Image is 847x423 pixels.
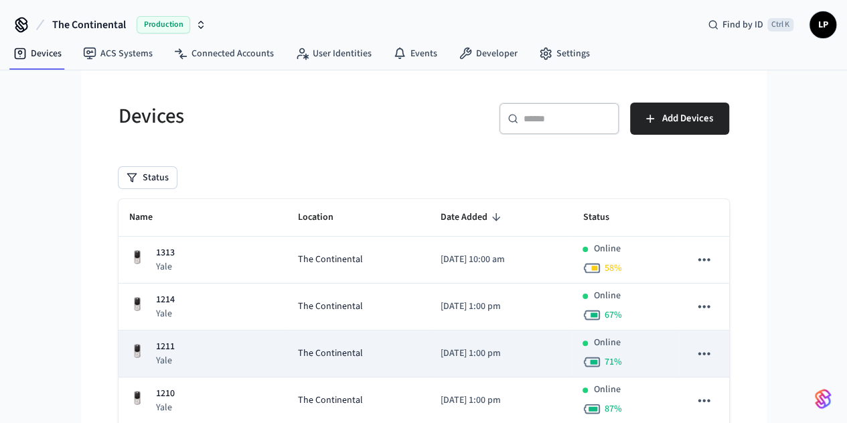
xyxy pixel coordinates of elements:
[593,383,620,397] p: Online
[129,207,170,228] span: Name
[285,42,382,66] a: User Identities
[72,42,163,66] a: ACS Systems
[593,336,620,350] p: Online
[767,18,793,32] span: Ctrl K
[722,18,763,32] span: Find by ID
[163,42,285,66] a: Connected Accounts
[441,300,562,314] p: [DATE] 1:00 pm
[156,260,175,274] p: Yale
[156,401,175,414] p: Yale
[129,296,145,312] img: Yale Assure Touchscreen Wifi Smart Lock, Satin Nickel, Front
[129,390,145,406] img: Yale Assure Touchscreen Wifi Smart Lock, Satin Nickel, Front
[52,17,126,33] span: The Continental
[298,207,351,228] span: Location
[119,103,416,130] h5: Devices
[298,300,363,314] span: The Continental
[604,355,621,369] span: 71 %
[448,42,528,66] a: Developer
[662,110,713,127] span: Add Devices
[156,307,175,320] p: Yale
[604,402,621,416] span: 87 %
[119,167,177,188] button: Status
[441,394,562,408] p: [DATE] 1:00 pm
[156,387,175,401] p: 1210
[604,308,621,322] span: 67 %
[441,347,562,361] p: [DATE] 1:00 pm
[129,343,145,359] img: Yale Assure Touchscreen Wifi Smart Lock, Satin Nickel, Front
[528,42,601,66] a: Settings
[441,253,562,267] p: [DATE] 10:00 am
[156,340,175,354] p: 1211
[298,394,363,408] span: The Continental
[593,289,620,303] p: Online
[382,42,448,66] a: Events
[3,42,72,66] a: Devices
[137,16,190,34] span: Production
[604,261,621,275] span: 58 %
[811,13,835,37] span: LP
[156,293,175,307] p: 1214
[697,13,804,37] div: Find by IDCtrl K
[298,253,363,267] span: The Continental
[810,11,836,38] button: LP
[298,347,363,361] span: The Continental
[441,207,505,228] span: Date Added
[583,207,626,228] span: Status
[129,249,145,265] img: Yale Assure Touchscreen Wifi Smart Lock, Satin Nickel, Front
[630,103,729,135] button: Add Devices
[156,354,175,367] p: Yale
[593,242,620,256] p: Online
[815,388,831,410] img: SeamLogoGradient.69752ec5.svg
[156,246,175,260] p: 1313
